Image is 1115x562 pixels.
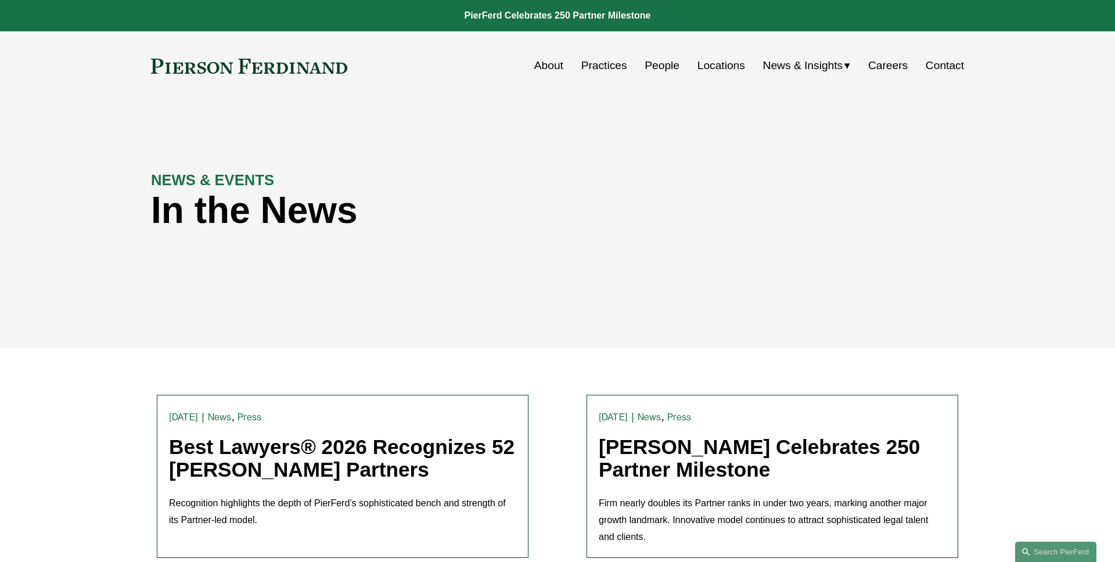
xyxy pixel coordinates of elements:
h1: In the News [151,189,761,232]
p: Firm nearly doubles its Partner ranks in under two years, marking another major growth landmark. ... [599,495,946,545]
span: , [661,410,664,423]
a: Locations [697,55,745,77]
a: Practices [581,55,627,77]
a: Best Lawyers® 2026 Recognizes 52 [PERSON_NAME] Partners [169,435,515,481]
a: Press [238,412,261,423]
a: Contact [926,55,964,77]
a: Search this site [1015,542,1096,562]
time: [DATE] [599,413,628,422]
p: Recognition highlights the depth of PierFerd’s sophisticated bench and strength of its Partner-le... [169,495,516,529]
a: folder dropdown [763,55,851,77]
a: News [638,412,661,423]
strong: NEWS & EVENTS [151,172,274,188]
span: , [232,410,235,423]
span: News & Insights [763,56,843,76]
a: News [208,412,232,423]
a: Careers [868,55,908,77]
time: [DATE] [169,413,198,422]
a: About [534,55,563,77]
a: People [645,55,679,77]
a: [PERSON_NAME] Celebrates 250 Partner Milestone [599,435,920,481]
a: Press [667,412,691,423]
